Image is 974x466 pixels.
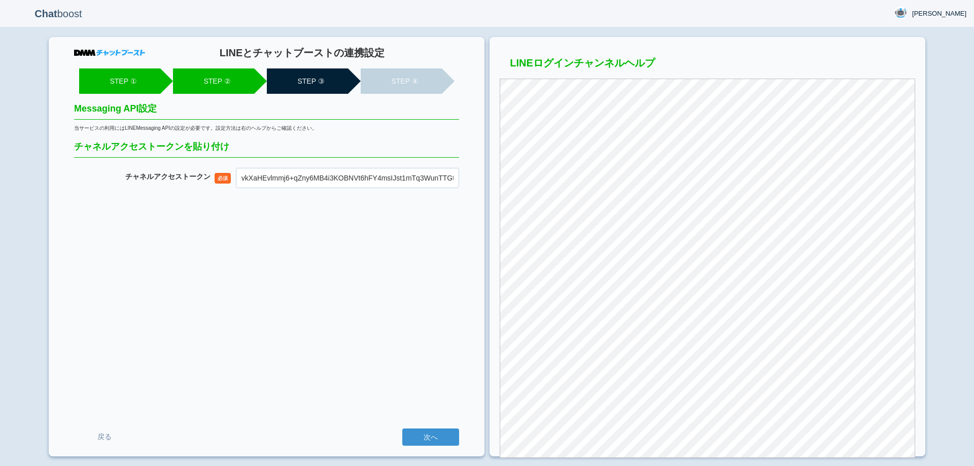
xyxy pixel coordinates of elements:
a: 戻る [74,427,135,446]
li: STEP ① [79,68,160,94]
li: STEP ③ [267,68,348,94]
h2: Messaging API設定 [74,104,459,120]
div: 当サービスの利用にはLINEMessaging APIの設定が必要です。設定方法は右のヘルプからご確認ください。 [74,125,459,132]
li: STEP ④ [361,68,442,94]
img: User Image [894,7,907,19]
span: [PERSON_NAME] [912,9,966,19]
li: STEP ② [173,68,254,94]
input: 次へ [402,428,459,446]
img: DMMチャットブースト [74,50,145,56]
span: 必須 [215,173,231,184]
h2: チャネルアクセストークンを貼り付け [74,142,459,158]
h3: LINEログインチャンネルヘルプ [500,57,915,74]
p: boost [8,1,109,26]
input: xxxxxx [236,168,459,188]
label: チャネル アクセストークン [125,172,211,181]
b: Chat [34,8,57,19]
h1: LINEとチャットブーストの連携設定 [145,47,459,58]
